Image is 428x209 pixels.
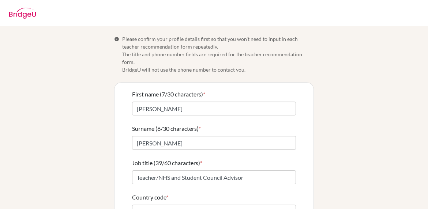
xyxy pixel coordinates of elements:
label: Surname (6/30 characters) [132,124,201,133]
img: BridgeU logo [9,8,36,19]
label: Country code [132,193,168,202]
label: First name (7/30 characters) [132,90,205,99]
label: Job title (39/60 characters) [132,159,202,167]
input: Enter your surname [132,136,296,150]
span: Info [114,37,119,42]
input: Enter your job title [132,170,296,184]
input: Enter your first name [132,102,296,115]
span: Please confirm your profile details first so that you won’t need to input in each teacher recomme... [122,35,314,73]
